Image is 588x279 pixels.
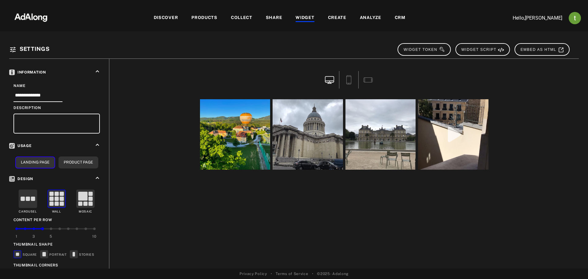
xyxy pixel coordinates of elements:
[20,46,50,52] span: Settings
[199,98,272,171] div: open the preview of the instagram content created by undefined
[271,271,272,277] span: •
[360,14,381,22] div: ANALYZE
[9,70,46,74] span: Information
[50,234,52,239] div: 5
[13,105,100,111] div: Description
[13,250,37,259] div: SQUARE
[317,271,349,277] span: © 2025 - Adalong
[15,156,55,168] button: Landing Page
[521,47,564,52] span: EMBED AS HTML
[276,271,308,277] a: Terms of Service
[9,144,32,148] span: Usage
[398,43,451,56] button: WIDGET TOKEN
[417,98,490,171] div: open the preview of the instagram content created by thibautadalongtest
[92,234,96,239] div: 10
[19,209,37,214] div: Carousel
[4,8,58,26] img: 63233d7d88ed69de3c212112c67096b6.png
[9,177,33,181] span: Design
[557,250,588,279] iframe: Chat Widget
[94,141,101,148] i: keyboard_arrow_up
[344,98,417,171] div: open the preview of the instagram content created by thibautadalongtest
[94,68,101,75] i: keyboard_arrow_up
[231,14,252,22] div: COLLECT
[52,209,61,214] div: Wall
[13,83,100,89] div: Name
[239,271,267,277] a: Privacy Policy
[40,250,67,259] div: PORTRAIT
[191,14,217,22] div: PRODUCTS
[16,234,17,239] div: 1
[266,14,282,22] div: SHARE
[462,47,504,52] span: WIDGET SCRIPT
[455,43,510,56] button: WIDGET SCRIPT
[271,98,344,171] div: open the preview of the instagram content created by undefined
[404,47,445,52] span: WIDGET TOKEN
[569,12,581,24] img: ACg8ocJj1Mp6hOb8A41jL1uwSMxz7God0ICt0FEFk954meAQ=s96-c
[79,209,92,214] div: Mosaic
[13,262,100,268] div: Thumbnail Corners
[13,242,100,247] div: Thumbnail Shape
[154,14,178,22] div: DISCOVER
[32,234,35,239] div: 3
[567,10,582,26] button: Account settings
[13,217,100,223] div: Content per row
[501,14,562,22] p: Hello, [PERSON_NAME]
[58,156,98,168] button: Product Page
[70,250,94,259] div: STORIES
[296,14,314,22] div: WIDGET
[328,14,346,22] div: CREATE
[94,175,101,181] i: keyboard_arrow_up
[514,43,570,56] button: EMBED AS HTML
[312,271,314,277] span: •
[395,14,405,22] div: CRM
